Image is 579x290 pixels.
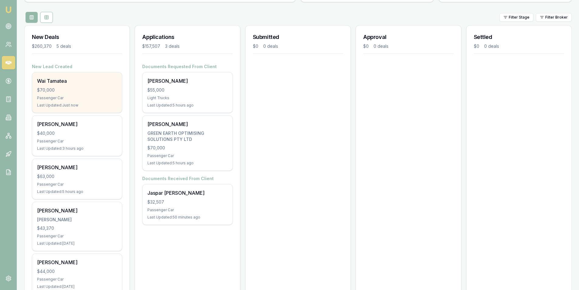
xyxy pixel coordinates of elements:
[147,215,227,220] div: Last Updated: 50 minutes ago
[37,164,117,171] div: [PERSON_NAME]
[37,189,117,194] div: Last Updated: 5 hours ago
[5,6,12,13] img: emu-icon-u.png
[37,234,117,239] div: Passenger Car
[147,103,227,108] div: Last Updated: 5 hours ago
[37,182,117,187] div: Passenger Car
[147,130,227,142] div: GREEN EARTH OPTIMISING SOLUTIONS PTY LTD
[32,33,122,41] h3: New Deals
[474,43,479,49] div: $0
[142,64,233,70] h4: Documents Requested From Client
[37,207,117,214] div: [PERSON_NAME]
[484,43,499,49] div: 0 deals
[37,259,117,266] div: [PERSON_NAME]
[474,33,564,41] h3: Settled
[263,43,278,49] div: 0 deals
[37,96,117,100] div: Passenger Car
[147,121,227,128] div: [PERSON_NAME]
[536,13,572,22] button: Filter Broker
[37,87,117,93] div: $70,000
[363,33,453,41] h3: Approval
[37,130,117,136] div: $40,000
[37,173,117,180] div: $63,000
[147,145,227,151] div: $70,000
[147,153,227,158] div: Passenger Car
[363,43,369,49] div: $0
[32,64,122,70] h4: New Lead Created
[253,33,343,41] h3: Submitted
[37,77,117,85] div: Wai Tamatea
[253,43,258,49] div: $0
[165,43,180,49] div: 3 deals
[545,15,568,20] span: Filter Broker
[147,208,227,212] div: Passenger Car
[57,43,71,49] div: 5 deals
[37,241,117,246] div: Last Updated: [DATE]
[147,199,227,205] div: $32,507
[509,15,529,20] span: Filter Stage
[142,176,233,182] h4: Documents Received From Client
[142,33,233,41] h3: Applications
[37,121,117,128] div: [PERSON_NAME]
[37,225,117,231] div: $43,370
[147,87,227,93] div: $55,000
[147,189,227,197] div: Jaspar [PERSON_NAME]
[142,43,160,49] div: $157,507
[147,96,227,100] div: Light Trucks
[37,217,117,223] div: [PERSON_NAME]
[147,77,227,85] div: [PERSON_NAME]
[499,13,533,22] button: Filter Stage
[37,146,117,151] div: Last Updated: 3 hours ago
[37,284,117,289] div: Last Updated: [DATE]
[374,43,388,49] div: 0 deals
[37,139,117,144] div: Passenger Car
[37,103,117,108] div: Last Updated: Just now
[37,277,117,282] div: Passenger Car
[37,268,117,274] div: $44,000
[32,43,52,49] div: $260,370
[147,161,227,166] div: Last Updated: 5 hours ago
